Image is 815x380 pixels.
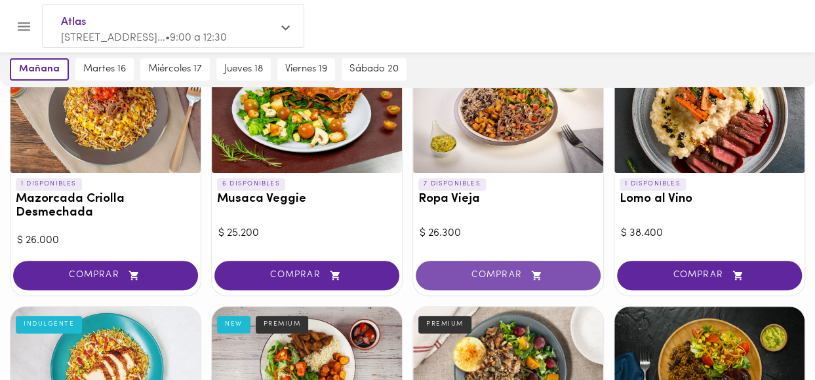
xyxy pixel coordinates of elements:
span: Atlas [61,14,272,31]
div: Lomo al Vino [614,48,805,173]
button: COMPRAR [214,261,399,290]
button: viernes 19 [277,58,335,81]
span: [STREET_ADDRESS]... • 9:00 a 12:30 [61,33,227,43]
h3: Lomo al Vino [620,193,799,206]
div: Ropa Vieja [413,48,603,173]
div: $ 38.400 [621,226,798,241]
span: mañana [19,64,60,75]
div: Mazorcada Criolla Desmechada [10,48,201,173]
p: 7 DISPONIBLES [418,178,486,190]
span: COMPRAR [633,270,785,281]
button: Menu [8,10,40,43]
iframe: Messagebird Livechat Widget [739,304,802,367]
span: martes 16 [83,64,126,75]
button: mañana [10,58,69,81]
div: $ 26.000 [17,233,194,248]
div: $ 26.300 [420,226,597,241]
div: PREMIUM [418,316,471,333]
span: viernes 19 [285,64,327,75]
h3: Ropa Vieja [418,193,598,206]
div: NEW [217,316,250,333]
p: 1 DISPONIBLES [16,178,82,190]
button: COMPRAR [617,261,802,290]
p: 1 DISPONIBLES [620,178,686,190]
div: $ 25.200 [218,226,395,241]
p: 6 DISPONIBLES [217,178,285,190]
button: jueves 18 [216,58,271,81]
div: PREMIUM [256,316,309,333]
div: Musaca Veggie [212,48,402,173]
div: INDULGENTE [16,316,82,333]
h3: Musaca Veggie [217,193,397,206]
span: sábado 20 [349,64,399,75]
span: COMPRAR [432,270,584,281]
button: COMPRAR [13,261,198,290]
button: sábado 20 [342,58,407,81]
span: jueves 18 [224,64,263,75]
span: COMPRAR [231,270,383,281]
button: COMPRAR [416,261,601,290]
h3: Mazorcada Criolla Desmechada [16,193,195,220]
button: martes 16 [75,58,134,81]
span: miércoles 17 [148,64,202,75]
button: miércoles 17 [140,58,210,81]
span: COMPRAR [30,270,182,281]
